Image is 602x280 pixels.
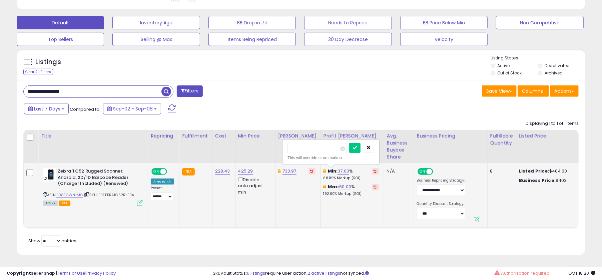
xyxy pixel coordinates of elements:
span: OFF [432,169,443,175]
div: Fulfillment [182,132,209,139]
div: [PERSON_NAME] [278,132,318,139]
div: 8 [490,168,511,174]
label: Deactivated [545,63,570,68]
button: Columns [518,85,549,97]
button: Inventory Age [112,16,200,29]
label: Business Repricing Strategy: [417,178,465,183]
p: 68.89% Markup (ROI) [324,176,379,181]
a: Terms of Use [57,270,85,276]
button: BB Drop in 7d [208,16,296,29]
i: This overrides the store level min markup for this listing [324,169,326,173]
span: Authorization required [501,270,550,276]
div: Displaying 1 to 1 of 1 items [526,120,579,127]
div: Preset: [151,186,174,201]
p: Listing States: [491,55,585,61]
i: Revert to store-level Max Markup [374,185,377,189]
strong: Copyright [7,270,31,276]
b: Listed Price: [519,168,549,174]
small: FBA [182,168,194,176]
div: $403 [519,178,574,184]
button: Save View [482,85,517,97]
span: FBA [59,201,70,206]
div: Listed Price [519,132,577,139]
div: ASIN: [43,168,143,205]
a: 425.29 [238,168,253,175]
div: SkuVault Status: require user action, not synced. [213,270,595,277]
a: 37.00 [338,168,349,175]
span: Show: entries [28,238,76,244]
button: Needs to Reprice [304,16,392,29]
button: Selling @ Max [112,33,200,46]
span: ON [418,169,427,175]
div: Fulfillable Quantity [490,132,513,147]
button: BB Price Below Min [400,16,488,29]
a: 228.43 [215,168,230,175]
div: Profit [PERSON_NAME] on Min/Max [324,132,381,147]
a: B08FCWNJMC [56,192,83,198]
button: 30 Day Decrease [304,33,392,46]
button: Actions [550,85,579,97]
div: % [324,168,379,181]
button: Default [17,16,104,29]
label: Out of Stock [498,70,522,76]
span: ON [152,169,160,175]
span: Columns [522,88,543,94]
div: % [324,184,379,196]
i: This overrides the store level Dynamic Max Price for this listing [278,169,281,173]
h5: Listings [35,57,61,67]
div: Title [41,132,145,139]
b: Business Price: [519,177,556,184]
button: Items Being Repriced [208,33,296,46]
div: Repricing [151,132,176,139]
span: OFF [166,169,177,175]
button: Top Sellers [17,33,104,46]
i: This overrides the store level max markup for this listing [324,185,326,189]
a: 730.97 [282,168,296,175]
a: Privacy Policy [86,270,116,276]
th: The percentage added to the cost of goods (COGS) that forms the calculator for Min & Max prices. [321,130,384,163]
button: Velocity [400,33,488,46]
span: | SKU: EBZEBRATC52R-FBA [84,192,134,198]
span: Last 7 Days [34,105,60,112]
div: Clear All Filters [23,69,53,75]
button: Sep-02 - Sep-08 [103,103,161,114]
div: $404.00 [519,168,574,174]
div: Cost [215,132,232,139]
i: Revert to store-level Dynamic Max Price [311,170,314,173]
b: Min: [328,168,338,174]
div: Avg. Business Buybox Share [387,132,411,161]
label: Archived [545,70,563,76]
b: Max: [328,184,340,190]
a: 60.00 [339,184,351,190]
b: Zebra TC52 Rugged Scanner, Android, 2D/1D Barcode Reader (Charger Included) (Renewed) [58,168,139,189]
button: Filters [177,85,203,97]
div: Disable auto adjust min [238,176,270,195]
span: Sep-02 - Sep-08 [113,105,153,112]
div: Business Pricing [417,132,485,139]
p: 192.00% Markup (ROI) [324,192,379,196]
div: seller snap | | [7,270,116,277]
div: N/A [387,168,409,174]
i: Revert to store-level Min Markup [374,170,377,173]
span: All listings currently available for purchase on Amazon [43,201,58,206]
div: This will override store markup [287,155,374,161]
label: Quantity Discount Strategy: [417,202,465,206]
a: 6 listings [247,270,265,276]
span: Compared to: [70,106,100,112]
div: Amazon AI [151,179,174,185]
button: Last 7 Days [24,103,69,114]
a: 2 active listings [308,270,340,276]
img: 3165o51N2wL._SL40_.jpg [43,168,56,182]
div: Min Price [238,132,272,139]
span: 2025-09-16 18:20 GMT [568,270,595,276]
label: Active [498,63,510,68]
button: Non Competitive [496,16,583,29]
